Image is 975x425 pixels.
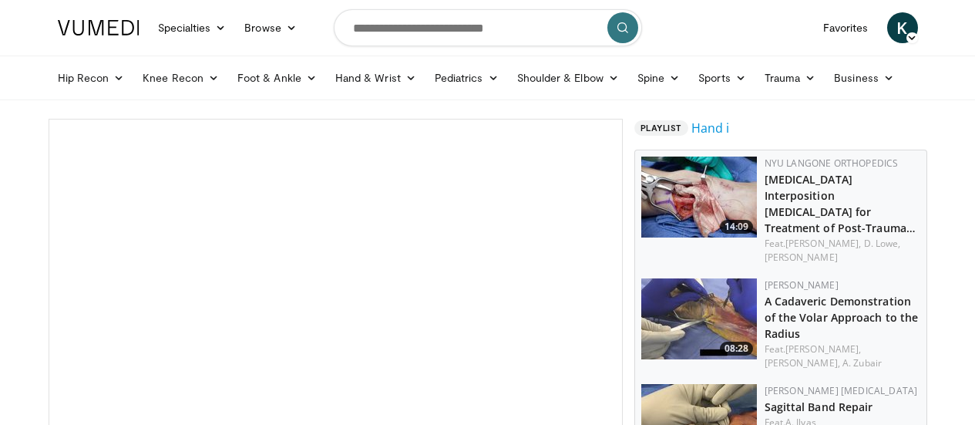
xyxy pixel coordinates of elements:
a: D. Lowe, [864,237,901,250]
a: 14:09 [641,157,757,238]
a: Browse [235,12,306,43]
a: Shoulder & Elbow [508,62,628,93]
a: Foot & Ankle [228,62,326,93]
a: Favorites [814,12,878,43]
a: Spine [628,62,689,93]
a: [PERSON_NAME] [765,251,838,264]
a: Hand & Wrist [326,62,425,93]
a: NYU Langone Orthopedics [765,157,899,170]
a: Knee Recon [133,62,228,93]
a: [PERSON_NAME], [785,342,861,356]
a: Hip Recon [49,62,134,93]
div: Feat. [765,342,920,370]
a: 08:28 [641,278,757,359]
span: Playlist [634,120,688,136]
a: [PERSON_NAME] [MEDICAL_DATA] [765,384,918,397]
input: Search topics, interventions [334,9,642,46]
a: [PERSON_NAME], [765,356,840,369]
img: a8086feb-0b6f-42d6-96d7-49e869b0240e.150x105_q85_crop-smart_upscale.jpg [641,278,757,359]
a: Specialties [149,12,236,43]
a: Pediatrics [425,62,508,93]
a: Hand i [691,119,729,137]
a: Business [825,62,903,93]
img: VuMedi Logo [58,20,140,35]
span: 08:28 [720,342,753,356]
a: [MEDICAL_DATA] Interposition [MEDICAL_DATA] for Treatment of Post-Trauma… [765,172,916,235]
a: K [887,12,918,43]
a: [PERSON_NAME], [785,237,861,250]
div: Feat. [765,237,920,265]
a: A. Zubair [842,356,882,369]
a: Sagittal Band Repair [765,400,873,414]
span: 14:09 [720,220,753,234]
a: A Cadaveric Demonstration of the Volar Approach to the Radius [765,294,919,341]
a: Trauma [755,62,825,93]
a: [PERSON_NAME] [765,278,839,292]
img: 93331b59-fbb9-4c57-9701-730327dcd1cb.jpg.150x105_q85_crop-smart_upscale.jpg [641,157,757,238]
a: Sports [689,62,755,93]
